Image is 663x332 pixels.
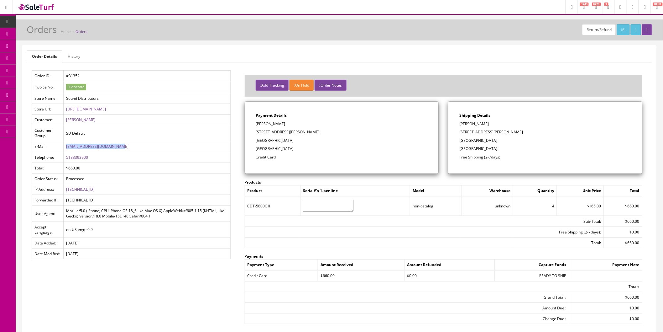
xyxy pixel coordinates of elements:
[580,3,589,6] span: 1943
[459,146,631,152] p: [GEOGRAPHIC_DATA]
[245,216,604,227] td: Sub-Total:
[459,138,631,143] p: [GEOGRAPHIC_DATA]
[63,50,85,62] a: History
[32,152,64,163] td: Telephone:
[459,154,631,160] p: Free Shipping (2-7days)
[569,292,642,303] td: $660.00
[64,238,231,248] td: [DATE]
[64,222,231,238] td: en-US,en;q=0.9
[410,185,461,196] td: Model
[461,185,513,196] td: Warehouse
[66,106,106,112] a: [URL][DOMAIN_NAME]
[557,196,604,216] td: $165.00
[64,173,231,184] td: Processed
[64,249,231,259] td: [DATE]
[32,173,64,184] td: Order Status:
[245,260,318,270] td: Payment Type
[582,24,616,35] a: Return/Refund
[245,313,569,324] td: Change Due :
[66,117,96,122] a: [PERSON_NAME]
[245,270,318,281] td: Credit Card
[32,163,64,173] td: Total:
[459,129,631,135] p: [STREET_ADDRESS][PERSON_NAME]
[32,195,64,206] td: Forwarded IP:
[245,254,264,259] strong: Payments
[32,125,64,141] td: Customer Group:
[256,121,428,127] p: [PERSON_NAME]
[32,71,64,81] td: Order ID:
[653,3,663,6] span: HELP
[318,270,404,281] td: $660.00
[459,113,490,118] strong: Shipping Details
[245,292,569,303] td: Grand Total :
[64,163,231,173] td: $660.00
[604,185,642,196] td: Total
[604,227,642,237] td: $0.00
[76,29,87,34] a: Orders
[66,84,86,90] button: Generate
[256,154,428,160] p: Credit Card
[32,184,64,195] td: IP Address:
[18,3,55,11] img: SaleTurf
[64,206,231,222] td: Mozilla/5.0 (iPhone; CPU iPhone OS 18_6 like Mac OS X) AppleWebKit/605.1.15 (KHTML, like Gecko) V...
[64,93,231,104] td: Sound Distributors
[290,80,314,91] button: On Hold
[604,238,642,248] td: $660.00
[61,29,70,34] a: Home
[256,113,287,118] strong: Payment Details
[32,81,64,93] td: Invoice No.:
[32,238,64,248] td: Date Added:
[256,129,428,135] p: [STREET_ADDRESS][PERSON_NAME]
[592,3,601,6] span: 8726
[245,227,604,237] td: Free Shipping (2-7days):
[461,196,513,216] td: unknown
[459,121,631,127] p: [PERSON_NAME]
[32,141,64,152] td: E-Mail:
[32,222,64,238] td: Accept Language:
[569,313,642,324] td: $0.00
[405,260,495,270] td: Amount Refunded
[569,303,642,313] td: $0.00
[256,146,428,152] p: [GEOGRAPHIC_DATA]
[410,196,461,216] td: non-catalog
[405,270,495,281] td: $0.00
[315,80,346,91] button: Order Notes
[32,249,64,259] td: Date Modified:
[32,104,64,114] td: Store Url:
[32,206,64,222] td: User Agent:
[245,238,604,248] td: Total:
[27,50,62,62] a: Order Details
[604,196,642,216] td: $660.00
[300,185,410,196] td: Serial#'s 1-per line
[66,144,128,149] a: [EMAIL_ADDRESS][DOMAIN_NAME]
[557,185,604,196] td: Unit Price
[245,196,300,216] td: CDT-5800C II
[569,260,642,270] td: Payment Note
[66,187,94,192] a: [TECHNICAL_ID]
[64,125,231,141] td: SD Default
[513,185,557,196] td: Quantity
[32,93,64,104] td: Store Name:
[27,24,57,35] h1: Orders
[245,179,261,185] strong: Products
[494,260,569,270] td: Capture Funds
[256,138,428,143] p: [GEOGRAPHIC_DATA]
[494,270,569,281] td: READY TO SHIP
[604,3,608,6] span: 3
[318,260,404,270] td: Amount Received
[245,281,642,292] td: Totals
[617,24,630,35] a: /
[513,196,557,216] td: 4
[604,216,642,227] td: $660.00
[66,155,88,160] a: 5183393900
[32,115,64,125] td: Customer:
[64,71,231,81] td: #31352
[256,80,289,91] button: Add Tracking
[245,185,300,196] td: Product
[64,195,231,206] td: [TECHNICAL_ID]
[245,303,569,313] td: Amount Due :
